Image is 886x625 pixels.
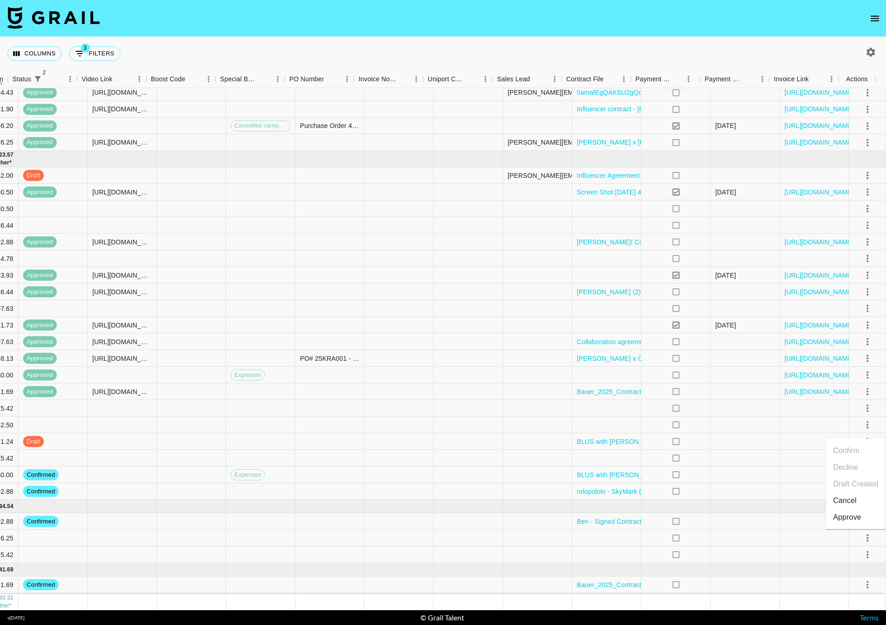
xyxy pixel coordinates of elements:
[860,267,875,283] button: select merge strategy
[860,101,875,117] button: select merge strategy
[860,184,875,200] button: select merge strategy
[271,72,285,86] button: Menu
[300,354,359,363] div: PO# 25KRA001 - Kraft Classico Program
[860,301,875,316] button: select merge strategy
[258,73,271,85] button: Sort
[860,134,875,150] button: select merge strategy
[396,73,409,85] button: Sort
[671,73,684,85] button: Sort
[577,487,743,496] a: rolopolotv - SkyMark ([DOMAIN_NAME]) (1) copy (1).pdf
[31,73,44,85] button: Show filters
[81,43,90,53] span: 3
[577,287,667,297] a: [PERSON_NAME] (2) copy.pdf
[12,70,31,88] div: Status
[784,138,854,147] a: [URL][DOMAIN_NAME]
[40,68,49,77] span: 2
[23,105,57,114] span: approved
[860,400,875,416] button: select merge strategy
[503,85,572,101] div: [PERSON_NAME][EMAIL_ADDRESS][DOMAIN_NAME]
[715,121,736,130] div: 7/29/2025
[23,88,57,97] span: approved
[23,387,57,396] span: approved
[92,88,152,97] div: https://www.instagram.com/stories/nreid7/3644763457601166424?utm_source=ig_story_item_share&igsh=...
[23,470,59,479] span: confirmed
[784,121,854,130] a: [URL][DOMAIN_NAME]
[715,321,736,330] div: 8/5/2025
[503,134,572,151] div: [PERSON_NAME][EMAIL_ADDRESS][DOMAIN_NAME]
[784,387,854,396] a: [URL][DOMAIN_NAME]
[548,72,562,86] button: Menu
[231,121,290,130] span: Cancelled campaign production fee
[784,104,854,114] a: [URL][DOMAIN_NAME]
[409,72,423,86] button: Menu
[220,70,258,88] div: Special Booking Type
[577,104,755,114] a: Influencer contract - [PERSON_NAME] - [DATE] copy (1).pdf
[497,70,530,88] div: Sales Lead
[285,70,354,88] div: PO Number
[23,370,57,379] span: approved
[860,613,879,622] a: Terms
[420,613,464,622] div: © Grail Talent
[340,72,354,86] button: Menu
[479,72,492,86] button: Menu
[577,237,862,247] a: [PERSON_NAME]! Collaboration_Agreement_@agandana_2025_07_21_US.docx - unsigned.pdf
[231,370,264,379] span: Expenses
[7,46,62,61] button: Select columns
[132,72,146,86] button: Menu
[860,351,875,366] button: select merge strategy
[577,470,837,479] a: BLUS with [PERSON_NAME]- Influencer-Talent Agreement (68920586c7) (version 1).pdf
[492,70,562,88] div: Sales Lead
[23,354,57,363] span: approved
[577,517,653,526] a: Ben - Signed Contract.pdf
[77,70,146,88] div: Video Link
[577,188,684,197] a: Screen Shot [DATE] 4.29.29 PM.png
[809,73,822,85] button: Sort
[31,73,44,85] div: 2 active filters
[562,70,631,88] div: Contract File
[617,72,631,86] button: Menu
[354,70,423,88] div: Invoice Notes
[846,70,868,88] div: Actions
[23,321,57,329] span: approved
[23,188,57,196] span: approved
[860,118,875,133] button: select merge strategy
[860,577,875,593] button: select merge strategy
[92,271,152,280] div: https://www.tiktok.com/@ben_kretchman/video/7534047551037639950?_t=ZT-8yY0yhvD9TS&_r=1
[289,70,324,88] div: PO Number
[838,70,875,88] div: Actions
[577,337,715,346] a: Collaboration agreement_Kaden Bowler (1).pdf
[231,470,264,479] span: Expenses
[23,580,59,589] span: confirmed
[151,70,186,88] div: Boost Code
[23,287,57,296] span: approved
[742,73,755,85] button: Sort
[682,72,695,86] button: Menu
[23,337,57,346] span: approved
[216,70,285,88] div: Special Booking Type
[92,188,152,197] div: https://www.tiktok.com/@agandana/video/7534843365393845559?_t=ZT-8ybf6X3JFId&_r=1
[566,70,604,88] div: Contract File
[604,73,617,85] button: Sort
[784,321,854,330] a: [URL][DOMAIN_NAME]
[23,237,57,246] span: approved
[774,70,809,88] div: Invoice Link
[860,85,875,100] button: select merge strategy
[860,251,875,267] button: select merge strategy
[7,6,100,29] img: Grail Talent
[530,73,543,85] button: Sort
[69,46,120,61] button: Show filters
[860,384,875,400] button: select merge strategy
[92,387,152,396] div: https://www.instagram.com/reel/DM0khWhOV_W/?igsh=MjBoaXlxamFmeG4w
[503,167,572,184] div: [PERSON_NAME][EMAIL_ADDRESS][DOMAIN_NAME]
[23,121,57,130] span: approved
[92,237,152,247] div: https://www.tiktok.com/@agandana/video/7538495811408137486?_r=1&_t=ZT-8ysOMtQTN9h
[769,70,838,88] div: Invoice Link
[866,9,884,28] button: open drawer
[23,517,59,526] span: confirmed
[23,271,57,279] span: approved
[784,370,854,380] a: [URL][DOMAIN_NAME]
[113,73,126,85] button: Sort
[63,72,77,86] button: Menu
[423,70,492,88] div: Uniport Contact Email
[784,188,854,197] a: [URL][DOMAIN_NAME]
